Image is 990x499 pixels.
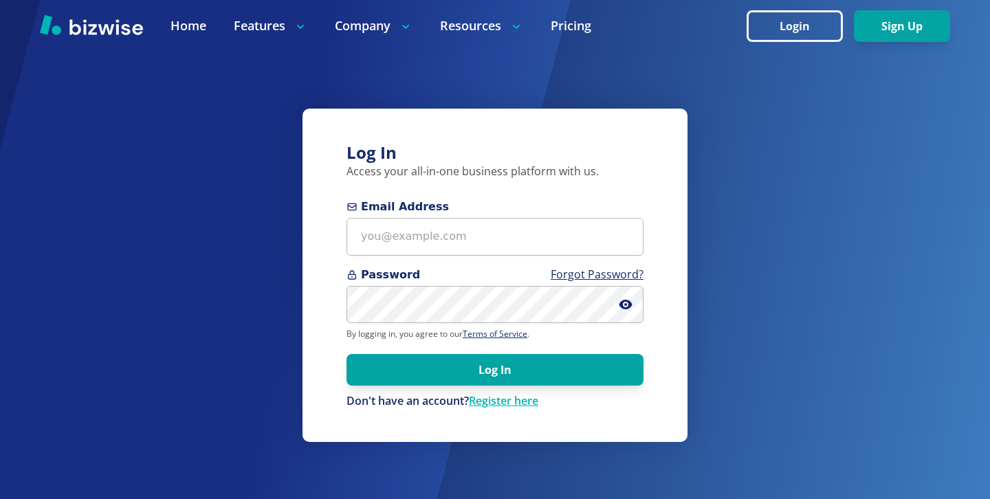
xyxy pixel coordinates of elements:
p: By logging in, you agree to our . [346,329,643,340]
button: Log In [346,354,643,386]
p: Resources [440,17,523,34]
span: Password [346,267,643,283]
h3: Log In [346,142,643,164]
div: Don't have an account?Register here [346,394,643,409]
button: Sign Up [854,10,950,42]
a: Register here [469,393,538,408]
p: Access your all-in-one business platform with us. [346,164,643,179]
a: Login [747,20,854,33]
p: Don't have an account? [346,394,643,409]
input: you@example.com [346,218,643,256]
a: Sign Up [854,20,950,33]
p: Company [335,17,412,34]
a: Home [170,17,206,34]
a: Pricing [551,17,591,34]
img: Bizwise Logo [40,14,143,35]
a: Terms of Service [463,328,527,340]
a: Forgot Password? [551,267,643,282]
button: Login [747,10,843,42]
span: Email Address [346,199,643,215]
p: Features [234,17,307,34]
